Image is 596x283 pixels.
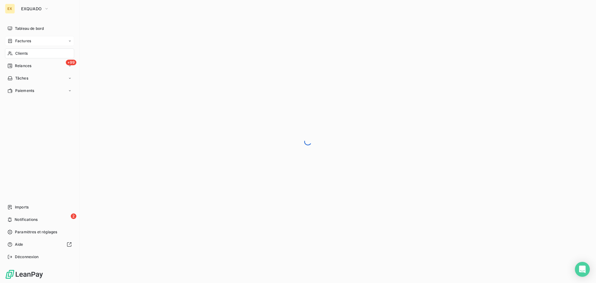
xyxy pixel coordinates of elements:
span: Relances [15,63,31,69]
span: Tableau de bord [15,26,44,31]
span: Tâches [15,75,28,81]
span: Paiements [15,88,34,94]
span: Imports [15,204,29,210]
span: Notifications [15,217,38,222]
a: Factures [5,36,74,46]
a: Imports [5,202,74,212]
a: Paiements [5,86,74,96]
span: Clients [15,51,28,56]
span: Aide [15,242,23,247]
a: Clients [5,48,74,58]
a: Aide [5,240,74,249]
span: Factures [15,38,31,44]
a: Paramètres et réglages [5,227,74,237]
span: Paramètres et réglages [15,229,57,235]
div: Open Intercom Messenger [575,262,590,277]
a: Tableau de bord [5,24,74,34]
a: Tâches [5,73,74,83]
span: 2 [71,213,76,219]
span: Déconnexion [15,254,39,260]
span: EXQUADO [21,6,42,11]
span: +99 [66,60,76,65]
img: Logo LeanPay [5,269,43,279]
a: +99Relances [5,61,74,71]
div: EX [5,4,15,14]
